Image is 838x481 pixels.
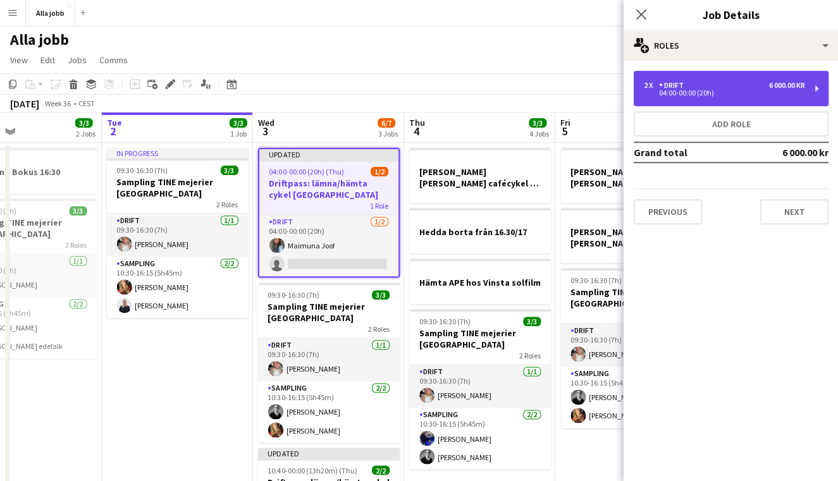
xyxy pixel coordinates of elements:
[107,257,249,318] app-card-role: Sampling2/210:30-16:15 (5h45m)[PERSON_NAME][PERSON_NAME]
[107,148,249,158] div: In progress
[368,324,390,334] span: 2 Roles
[560,367,702,428] app-card-role: Sampling2/210:30-16:15 (5h45m)[PERSON_NAME][PERSON_NAME]
[560,286,702,309] h3: Sampling TINE mejerier [GEOGRAPHIC_DATA]
[409,259,551,304] app-job-card: Hämta APE hos Vinsta solfilm
[230,118,247,128] span: 3/3
[258,301,400,324] h3: Sampling TINE mejerier [GEOGRAPHIC_DATA]
[409,408,551,469] app-card-role: Sampling2/210:30-16:15 (5h45m)[PERSON_NAME][PERSON_NAME]
[76,129,96,138] div: 2 Jobs
[259,215,398,276] app-card-role: Drift1/204:00-00:00 (20h)Maimuna Joof
[258,338,400,381] app-card-role: Drift1/109:30-16:30 (7h)[PERSON_NAME]
[560,208,702,263] app-job-card: [PERSON_NAME] [PERSON_NAME] cafécykel - sthlm, [GEOGRAPHIC_DATA], cph
[519,351,541,360] span: 2 Roles
[523,317,541,326] span: 3/3
[259,149,398,159] div: Updated
[529,118,546,128] span: 3/3
[107,176,249,199] h3: Sampling TINE mejerier [GEOGRAPHIC_DATA]
[268,465,357,475] span: 10:40-00:00 (13h20m) (Thu)
[371,167,388,176] span: 1/2
[633,199,701,224] button: Previous
[269,167,344,176] span: 04:00-00:00 (20h) (Thu)
[26,1,75,25] button: Alla jobb
[409,365,551,408] app-card-role: Drift1/109:30-16:30 (7h)[PERSON_NAME]
[99,54,128,66] span: Comms
[560,268,702,428] app-job-card: 09:30-16:30 (7h)3/3Sampling TINE mejerier [GEOGRAPHIC_DATA]2 RolesDrift1/109:30-16:30 (7h)[PERSON...
[10,97,39,110] div: [DATE]
[107,214,249,257] app-card-role: Drift1/109:30-16:30 (7h)[PERSON_NAME]
[623,30,838,61] div: Roles
[407,124,425,138] span: 4
[258,117,274,128] span: Wed
[409,309,551,469] app-job-card: 09:30-16:30 (7h)3/3Sampling TINE mejerier [GEOGRAPHIC_DATA]2 RolesDrift1/109:30-16:30 (7h)[PERSON...
[105,124,122,138] span: 2
[633,111,828,137] button: Add role
[221,166,238,175] span: 3/3
[258,448,400,458] div: Updated
[409,208,551,253] app-job-card: Hedda borta från 16.30/17
[259,178,398,200] h3: Driftpass: lämna/hämta cykel [GEOGRAPHIC_DATA]
[748,142,828,162] td: 6 000.00 kr
[258,283,400,442] app-job-card: 09:30-16:30 (7h)3/3Sampling TINE mejerier [GEOGRAPHIC_DATA]2 RolesDrift1/109:30-16:30 (7h)[PERSON...
[372,290,390,300] span: 3/3
[10,30,69,49] h1: Alla jobb
[558,124,570,138] span: 5
[409,117,425,128] span: Thu
[107,117,122,128] span: Tue
[623,6,838,23] h3: Job Details
[10,54,28,66] span: View
[560,324,702,367] app-card-role: Drift1/109:30-16:30 (7h)[PERSON_NAME]
[529,129,549,138] div: 4 Jobs
[66,240,87,250] span: 2 Roles
[378,129,398,138] div: 3 Jobs
[258,381,400,442] app-card-role: Sampling2/210:30-16:15 (5h45m)[PERSON_NAME][PERSON_NAME]
[63,52,92,68] a: Jobs
[42,99,73,108] span: Week 36
[70,206,87,216] span: 3/3
[409,148,551,203] app-job-card: [PERSON_NAME] [PERSON_NAME] cafécykel - sthlm, [GEOGRAPHIC_DATA], cph
[643,81,658,90] div: 2 x
[560,166,702,189] h3: [PERSON_NAME] [PERSON_NAME] 14:00
[230,129,247,138] div: 1 Job
[78,99,95,108] div: CEST
[768,81,804,90] div: 6 000.00 kr
[560,148,702,203] app-job-card: [PERSON_NAME] [PERSON_NAME] 14:00
[409,277,551,288] h3: Hämta APE hos Vinsta solfilm
[75,118,93,128] span: 3/3
[633,142,748,162] td: Grand total
[560,226,702,249] h3: [PERSON_NAME] [PERSON_NAME] cafécykel - sthlm, [GEOGRAPHIC_DATA], cph
[409,166,551,189] h3: [PERSON_NAME] [PERSON_NAME] cafécykel - sthlm, [GEOGRAPHIC_DATA], cph
[35,52,60,68] a: Edit
[268,290,319,300] span: 09:30-16:30 (7h)
[419,317,471,326] span: 09:30-16:30 (7h)
[643,90,804,96] div: 04:00-00:00 (20h)
[372,465,390,475] span: 2/2
[117,166,168,175] span: 09:30-16:30 (7h)
[256,124,274,138] span: 3
[217,200,238,209] span: 2 Roles
[94,52,133,68] a: Comms
[258,148,400,277] app-job-card: Updated04:00-00:00 (20h) (Thu)1/2Driftpass: lämna/hämta cykel [GEOGRAPHIC_DATA]1 RoleDrift1/204:0...
[5,52,33,68] a: View
[107,148,249,318] app-job-card: In progress09:30-16:30 (7h)3/3Sampling TINE mejerier [GEOGRAPHIC_DATA]2 RolesDrift1/109:30-16:30 ...
[370,201,388,210] span: 1 Role
[409,327,551,350] h3: Sampling TINE mejerier [GEOGRAPHIC_DATA]
[409,226,551,238] h3: Hedda borta från 16.30/17
[378,118,395,128] span: 6/7
[40,54,55,66] span: Edit
[68,54,87,66] span: Jobs
[570,276,622,285] span: 09:30-16:30 (7h)
[658,81,688,90] div: Drift
[760,199,828,224] button: Next
[560,117,570,128] span: Fri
